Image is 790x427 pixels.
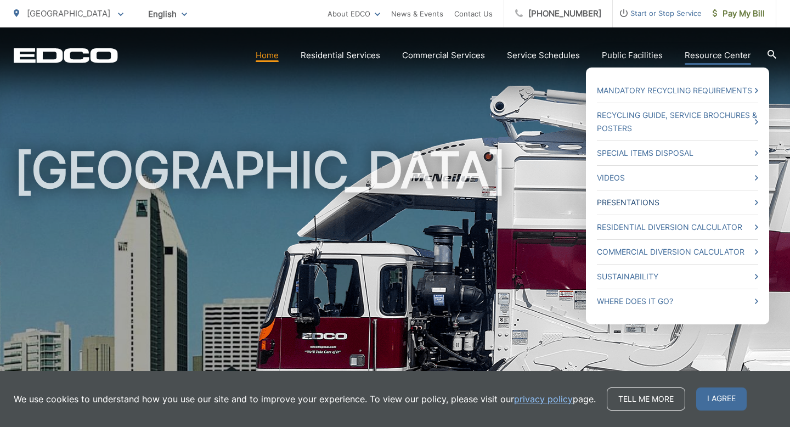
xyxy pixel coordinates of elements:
a: Where Does it Go? [597,295,758,308]
span: I agree [696,387,747,411]
span: English [140,4,195,24]
a: Videos [597,171,758,184]
a: Resource Center [685,49,751,62]
a: Home [256,49,279,62]
a: Contact Us [454,7,493,20]
a: Presentations [597,196,758,209]
a: Sustainability [597,270,758,283]
span: Pay My Bill [713,7,765,20]
a: Tell me more [607,387,685,411]
p: We use cookies to understand how you use our site and to improve your experience. To view our pol... [14,392,596,406]
a: Public Facilities [602,49,663,62]
a: Special Items Disposal [597,147,758,160]
a: Commercial Diversion Calculator [597,245,758,259]
a: News & Events [391,7,443,20]
a: Residential Diversion Calculator [597,221,758,234]
a: EDCD logo. Return to the homepage. [14,48,118,63]
a: About EDCO [328,7,380,20]
a: Residential Services [301,49,380,62]
a: privacy policy [514,392,573,406]
a: Commercial Services [402,49,485,62]
a: Service Schedules [507,49,580,62]
span: [GEOGRAPHIC_DATA] [27,8,110,19]
a: Recycling Guide, Service Brochures & Posters [597,109,758,135]
a: Mandatory Recycling Requirements [597,84,758,97]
